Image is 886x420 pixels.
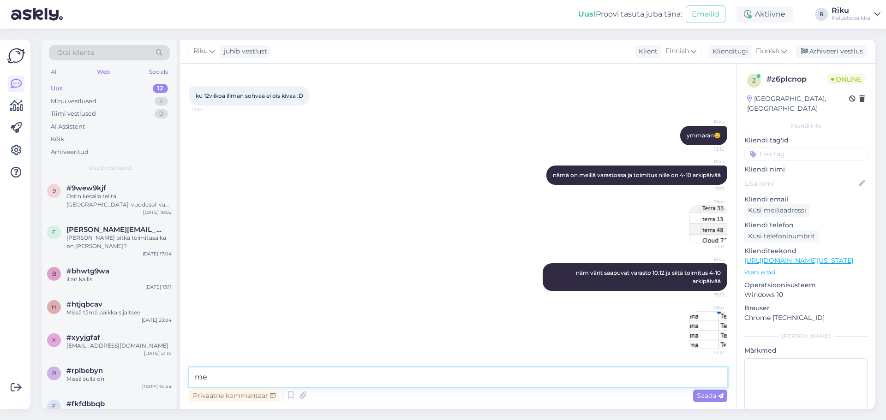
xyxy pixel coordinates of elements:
span: Riku [689,304,724,311]
img: Attachment [690,312,727,349]
span: Saada [697,391,724,400]
div: All [49,66,60,78]
div: R [815,8,828,21]
div: Klienditugi [709,47,748,56]
span: f [52,403,56,410]
div: Tiimi vestlused [51,109,96,118]
div: Riku [832,7,870,14]
span: Riku [690,158,724,165]
span: 9 [53,187,56,194]
span: Uued vestlused [88,164,131,172]
span: 13:11 [689,243,724,250]
span: 13:10 [690,146,724,153]
div: [PERSON_NAME] [744,332,868,340]
span: #fkfdbbqb [66,400,105,408]
span: #9wew9kjf [66,184,106,192]
input: Lisa nimi [745,178,857,189]
div: Küsi meiliaadressi [744,204,810,217]
span: #rplbebyn [66,367,103,375]
p: Windows 10 [744,290,868,300]
div: Socials [147,66,170,78]
p: Operatsioonisüsteem [744,280,868,290]
div: [PERSON_NAME] pitkä toimitusaika on [PERSON_NAME]? [66,234,172,250]
p: Vaata edasi ... [744,268,868,277]
p: Kliendi telefon [744,220,868,230]
span: näm värit saapuvat varasto 10.12 ja siitä toimitus 4-10 arkipäivää [576,269,722,284]
button: Emailid [686,6,725,23]
div: juhib vestlust [220,47,267,56]
div: Web [95,66,112,78]
span: b [52,270,56,277]
span: 13:12 [690,291,724,298]
span: nämä on meillä varastossa ja toimitus niile on 4-10 arkipäivää [553,172,721,178]
div: [EMAIL_ADDRESS][DOMAIN_NAME] [66,342,172,350]
b: Uus! [578,10,596,18]
div: Klient [635,47,658,56]
div: Küsi telefoninumbrit [744,230,819,243]
div: AI Assistent [51,122,85,131]
div: Arhiveeritud [51,148,89,157]
div: Aktiivne [736,6,793,23]
div: Ostin kesällä teiltä [GEOGRAPHIC_DATA]-vuodesohvan. Toimittajilta puuttui silloin kokoamisohjeet ... [66,192,172,209]
div: [DATE] 17:04 [143,250,172,257]
div: Kliendi info [744,122,868,130]
div: Kalustepaikka [832,14,870,22]
div: [DATE] 14:44 [142,383,172,390]
span: Finnish [665,46,689,56]
span: Otsi kliente [57,48,94,58]
span: ku 12viikoa illman sohvaa ei ois kivaa :D [196,92,303,99]
a: [URL][DOMAIN_NAME][US_STATE] [744,256,853,265]
span: Riku [193,46,208,56]
p: Klienditeekond [744,246,868,256]
span: r [52,370,56,377]
span: 13:11 [690,185,724,192]
div: Proovi tasuta juba täna: [578,9,682,20]
div: Missä tämä paikka sijaitsee [66,308,172,317]
div: 12 [153,84,168,93]
span: 13:10 [192,106,227,113]
a: RikuKalustepaikka [832,7,880,22]
div: [DATE] 19:02 [143,209,172,216]
div: # z6plcnop [766,74,827,85]
span: elina.anttikoski@hotmail.com [66,225,162,234]
span: Online [827,74,865,84]
p: Kliendi tag'id [744,136,868,145]
img: Askly Logo [7,47,25,65]
p: Kliendi email [744,195,868,204]
span: x [52,337,56,343]
p: Brauser [744,303,868,313]
span: h [52,303,56,310]
div: [GEOGRAPHIC_DATA], [GEOGRAPHIC_DATA] [747,94,849,113]
div: Soffa on [66,408,172,416]
p: Kliendi nimi [744,165,868,174]
div: 4 [155,97,168,106]
span: Riku [690,256,724,263]
span: 13:12 [689,349,724,356]
div: Uus [51,84,63,93]
div: [DATE] 23:04 [142,317,172,324]
span: #xyyjgfaf [66,333,100,342]
div: 0 [155,109,168,118]
span: z [752,77,756,84]
input: Lisa tag [744,147,868,161]
div: Arhiveeri vestlus [796,45,867,58]
div: Missä sulla on [66,375,172,383]
div: Kõik [51,135,64,144]
div: Privaatne kommentaar [189,390,279,402]
p: Chrome [TECHNICAL_ID] [744,313,868,323]
span: Riku [689,198,724,205]
span: Riku [690,118,724,125]
span: #bhwtg9wa [66,267,109,275]
div: [DATE] 21:10 [144,350,172,357]
span: ymmärän😊 [687,132,721,139]
p: Märkmed [744,346,868,355]
span: #htjqbcav [66,300,102,308]
div: liian kallis [66,275,172,284]
textarea: meidän [189,367,727,387]
span: e [52,229,56,236]
span: Finnish [756,46,779,56]
img: Attachment [690,206,727,243]
div: [DATE] 13:11 [145,284,172,290]
div: Minu vestlused [51,97,96,106]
